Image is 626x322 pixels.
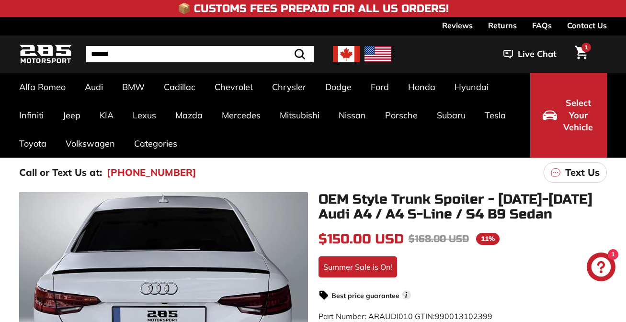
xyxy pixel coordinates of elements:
[10,129,56,158] a: Toyota
[113,73,154,101] a: BMW
[205,73,262,101] a: Chevrolet
[329,101,376,129] a: Nissan
[442,17,473,34] a: Reviews
[435,311,492,321] span: 990013102399
[125,129,187,158] a: Categories
[361,73,398,101] a: Ford
[270,101,329,129] a: Mitsubishi
[86,46,314,62] input: Search
[376,101,427,129] a: Porsche
[445,73,498,101] a: Hyundai
[10,73,75,101] a: Alfa Romeo
[544,162,607,183] a: Text Us
[262,73,316,101] a: Chrysler
[316,73,361,101] a: Dodge
[398,73,445,101] a: Honda
[491,42,569,66] button: Live Chat
[409,233,469,245] span: $168.00 USD
[90,101,123,129] a: KIA
[319,192,607,222] h1: OEM Style Trunk Spoiler - [DATE]-[DATE] Audi A4 / A4 S-Line / S4 B9 Sedan
[427,101,475,129] a: Subaru
[532,17,552,34] a: FAQs
[569,38,593,70] a: Cart
[319,231,404,247] span: $150.00 USD
[19,165,102,180] p: Call or Text Us at:
[166,101,212,129] a: Mazda
[56,129,125,158] a: Volkswagen
[476,233,500,245] span: 11%
[475,101,515,129] a: Tesla
[319,311,492,321] span: Part Number: ARAUDI010 GTIN:
[212,101,270,129] a: Mercedes
[10,101,53,129] a: Infiniti
[319,256,397,277] div: Summer Sale is On!
[488,17,517,34] a: Returns
[154,73,205,101] a: Cadillac
[565,165,600,180] p: Text Us
[331,291,399,300] strong: Best price guarantee
[19,43,72,66] img: Logo_285_Motorsport_areodynamics_components
[123,101,166,129] a: Lexus
[107,165,196,180] a: [PHONE_NUMBER]
[178,3,449,14] h4: 📦 Customs Fees Prepaid for All US Orders!
[518,48,557,60] span: Live Chat
[567,17,607,34] a: Contact Us
[584,253,618,284] inbox-online-store-chat: Shopify online store chat
[584,44,588,51] span: 1
[75,73,113,101] a: Audi
[530,73,607,158] button: Select Your Vehicle
[53,101,90,129] a: Jeep
[562,97,594,134] span: Select Your Vehicle
[402,290,411,299] span: i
